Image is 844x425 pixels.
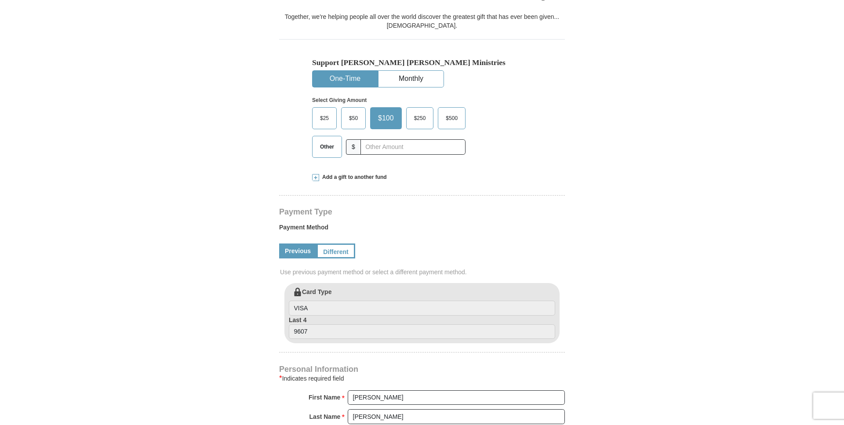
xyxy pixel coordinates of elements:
[345,112,362,125] span: $50
[346,139,361,155] span: $
[309,391,340,403] strong: First Name
[374,112,398,125] span: $100
[316,243,355,258] a: Different
[289,287,555,316] label: Card Type
[279,208,565,215] h4: Payment Type
[289,324,555,339] input: Last 4
[378,71,444,87] button: Monthly
[289,301,555,316] input: Card Type
[441,112,462,125] span: $500
[316,112,333,125] span: $25
[279,373,565,384] div: Indicates required field
[312,58,532,67] h5: Support [PERSON_NAME] [PERSON_NAME] Ministries
[313,71,378,87] button: One-Time
[279,243,316,258] a: Previous
[316,140,338,153] span: Other
[289,316,555,339] label: Last 4
[360,139,466,155] input: Other Amount
[410,112,430,125] span: $250
[279,12,565,30] div: Together, we're helping people all over the world discover the greatest gift that has ever been g...
[279,223,565,236] label: Payment Method
[309,410,341,423] strong: Last Name
[312,97,367,103] strong: Select Giving Amount
[279,366,565,373] h4: Personal Information
[319,174,387,181] span: Add a gift to another fund
[280,268,566,276] span: Use previous payment method or select a different payment method.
